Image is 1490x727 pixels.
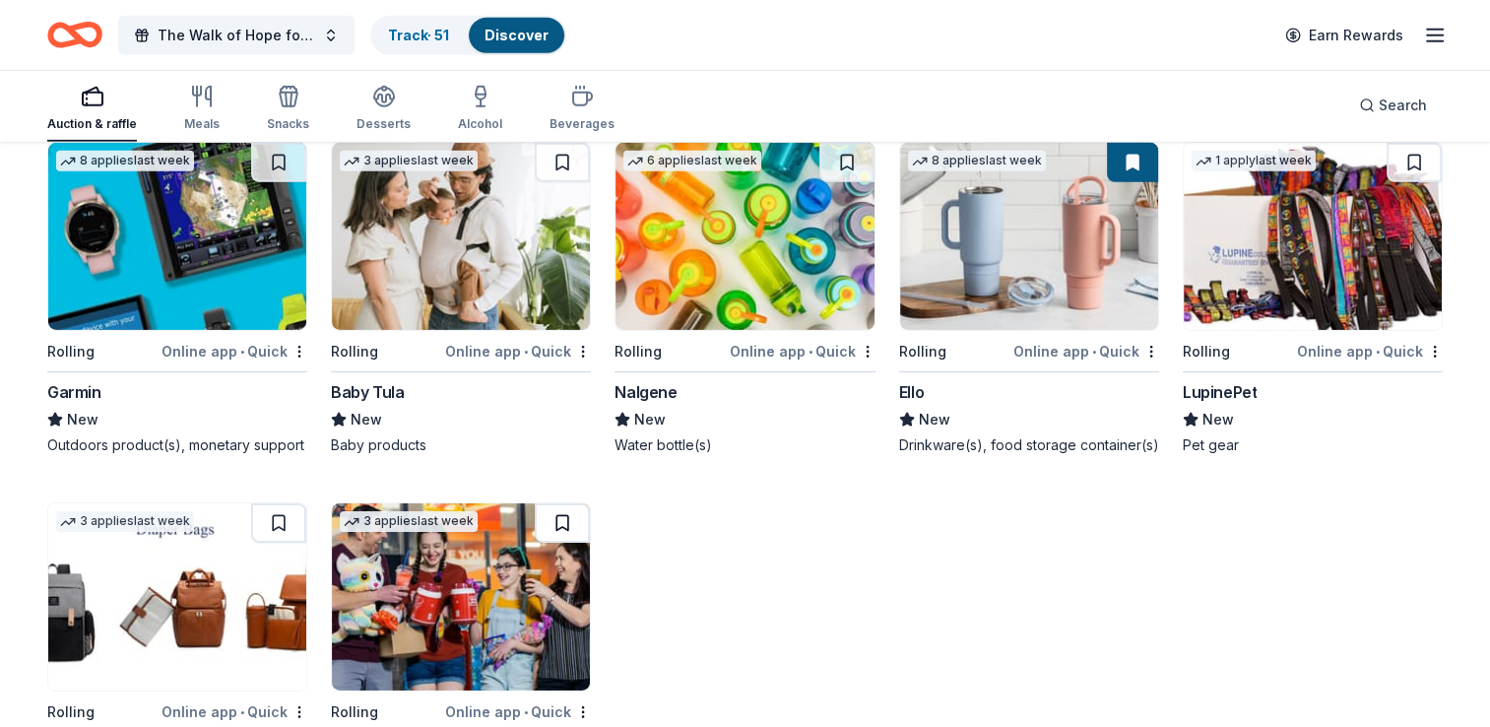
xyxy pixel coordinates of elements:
[47,116,137,132] div: Auction & raffle
[1297,339,1443,363] div: Online app Quick
[524,344,528,360] span: •
[1183,142,1443,455] a: Image for LupinePet1 applylast weekRollingOnline app•QuickLupinePetNewPet gear
[331,435,591,455] div: Baby products
[388,27,449,43] a: Track· 51
[623,151,761,171] div: 6 applies last week
[524,704,528,720] span: •
[899,380,924,404] div: Ello
[162,339,307,363] div: Online app Quick
[730,339,875,363] div: Online app Quick
[634,408,666,431] span: New
[47,142,307,455] a: Image for Garmin8 applieslast weekRollingOnline app•QuickGarminNewOutdoors product(s), monetary s...
[240,344,244,360] span: •
[356,116,411,132] div: Desserts
[56,511,194,532] div: 3 applies last week
[331,380,404,404] div: Baby Tula
[1343,86,1443,125] button: Search
[56,151,194,171] div: 8 applies last week
[267,116,309,132] div: Snacks
[445,699,591,724] div: Online app Quick
[340,511,478,532] div: 3 applies last week
[240,704,244,720] span: •
[458,77,502,142] button: Alcohol
[908,151,1046,171] div: 8 applies last week
[809,344,812,360] span: •
[615,380,677,404] div: Nalgene
[48,143,306,330] img: Image for Garmin
[158,24,315,47] span: The Walk of Hope for ALS Research
[184,116,220,132] div: Meals
[47,700,95,724] div: Rolling
[47,435,307,455] div: Outdoors product(s), monetary support
[1092,344,1096,360] span: •
[615,142,875,455] a: Image for Nalgene6 applieslast weekRollingOnline app•QuickNalgeneNewWater bottle(s)
[267,77,309,142] button: Snacks
[899,340,946,363] div: Rolling
[332,143,590,330] img: Image for Baby Tula
[458,116,502,132] div: Alcohol
[445,339,591,363] div: Online app Quick
[47,380,101,404] div: Garmin
[370,16,566,55] button: Track· 51Discover
[899,435,1159,455] div: Drinkware(s), food storage container(s)
[550,77,615,142] button: Beverages
[1183,340,1230,363] div: Rolling
[1183,435,1443,455] div: Pet gear
[48,503,306,691] img: Image for BlueBird Baby
[615,143,874,330] img: Image for Nalgene
[67,408,98,431] span: New
[900,143,1158,330] img: Image for Ello
[47,77,137,142] button: Auction & raffle
[899,142,1159,455] a: Image for Ello8 applieslast weekRollingOnline app•QuickElloNewDrinkware(s), food storage containe...
[162,699,307,724] div: Online app Quick
[550,116,615,132] div: Beverages
[332,503,590,691] img: Image for Circle K
[485,27,549,43] a: Discover
[47,12,102,58] a: Home
[331,700,378,724] div: Rolling
[184,77,220,142] button: Meals
[1379,94,1427,117] span: Search
[1013,339,1159,363] div: Online app Quick
[919,408,950,431] span: New
[351,408,382,431] span: New
[118,16,355,55] button: The Walk of Hope for ALS Research
[331,142,591,455] a: Image for Baby Tula3 applieslast weekRollingOnline app•QuickBaby TulaNewBaby products
[1183,380,1257,404] div: LupinePet
[1184,143,1442,330] img: Image for LupinePet
[340,151,478,171] div: 3 applies last week
[331,340,378,363] div: Rolling
[1202,408,1234,431] span: New
[47,340,95,363] div: Rolling
[1192,151,1316,171] div: 1 apply last week
[615,435,875,455] div: Water bottle(s)
[615,340,662,363] div: Rolling
[1273,18,1415,53] a: Earn Rewards
[356,77,411,142] button: Desserts
[1376,344,1380,360] span: •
